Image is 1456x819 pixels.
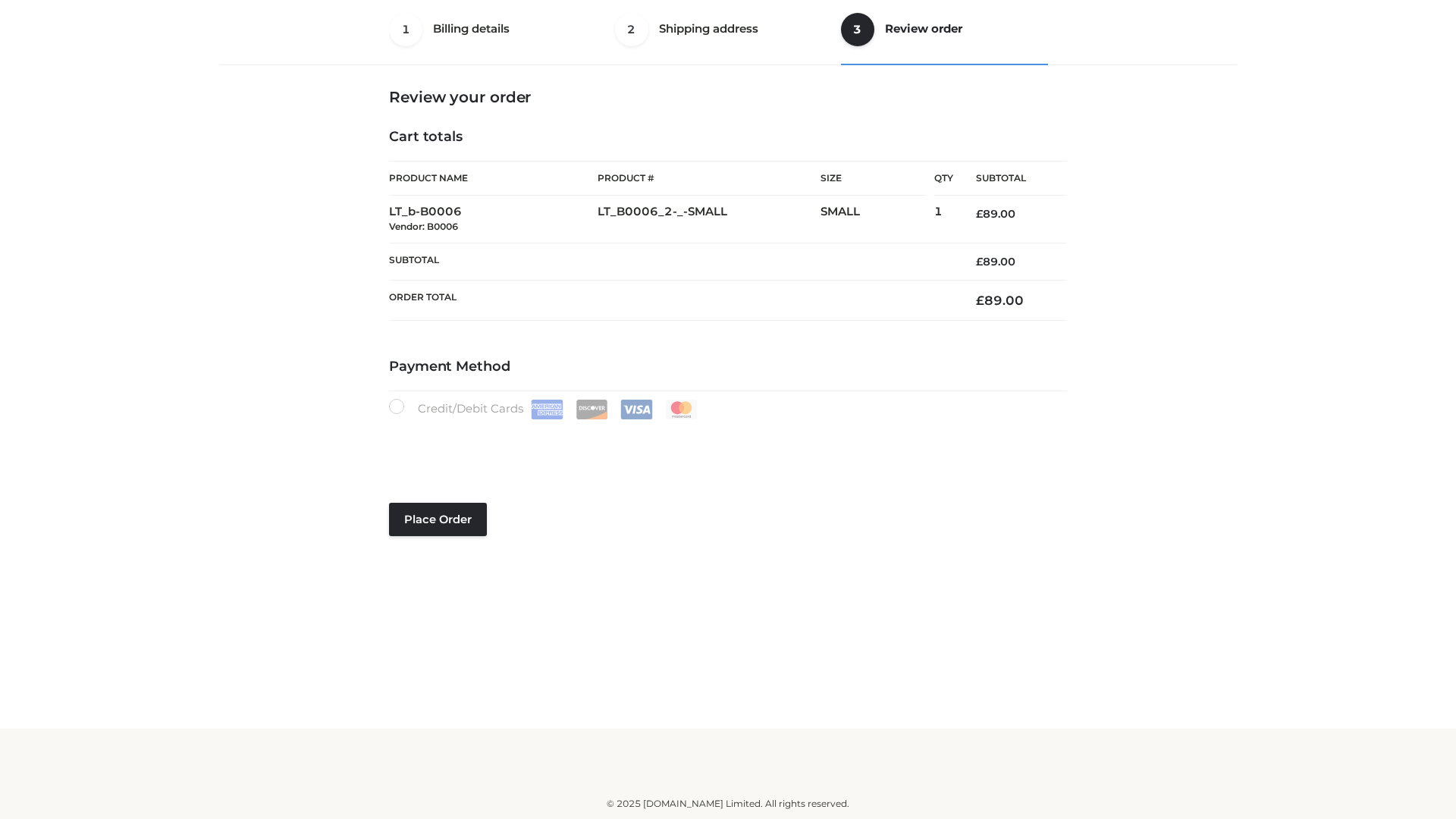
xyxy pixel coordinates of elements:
button: Place order [389,503,487,536]
bdi: 89.00 [976,293,1024,308]
th: Subtotal [953,162,1067,196]
bdi: 89.00 [976,207,1015,221]
td: LT_B0006_2-_-SMALL [598,196,821,243]
td: 1 [934,196,953,243]
h4: Payment Method [389,359,1067,375]
h4: Cart totals [389,129,1067,146]
iframe: Secure payment input frame [386,416,1064,472]
th: Subtotal [389,243,953,280]
span: £ [976,207,983,221]
h3: Review your order [389,88,1067,106]
img: Discover [576,400,608,419]
img: Mastercard [665,400,698,419]
label: Credit/Debit Cards [389,399,699,419]
th: Order Total [389,281,953,321]
div: © 2025 [DOMAIN_NAME] Limited. All rights reserved. [225,796,1231,811]
td: LT_b-B0006 [389,196,598,243]
bdi: 89.00 [976,255,1015,268]
td: SMALL [821,196,934,243]
img: Amex [531,400,563,419]
th: Qty [934,161,953,196]
span: £ [976,293,984,308]
th: Size [821,162,927,196]
small: Vendor: B0006 [389,221,458,232]
th: Product Name [389,161,598,196]
span: £ [976,255,983,268]
img: Visa [620,400,653,419]
th: Product # [598,161,821,196]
